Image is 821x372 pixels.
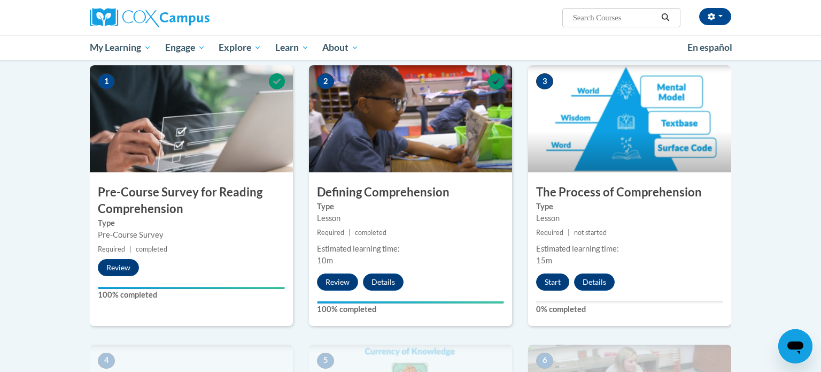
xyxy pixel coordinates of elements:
[574,229,607,237] span: not started
[74,35,747,60] div: Main menu
[317,201,504,212] label: Type
[90,8,293,27] a: Cox Campus
[317,274,358,291] button: Review
[528,184,731,201] h3: The Process of Comprehension
[317,229,344,237] span: Required
[98,73,115,89] span: 1
[317,303,504,315] label: 100% completed
[98,259,139,276] button: Review
[355,229,386,237] span: completed
[317,301,504,303] div: Your progress
[574,274,615,291] button: Details
[363,274,404,291] button: Details
[212,35,268,60] a: Explore
[98,217,285,229] label: Type
[275,41,309,54] span: Learn
[680,36,739,59] a: En español
[317,353,334,369] span: 5
[536,274,569,291] button: Start
[158,35,212,60] a: Engage
[317,212,504,224] div: Lesson
[687,42,732,53] span: En español
[316,35,366,60] a: About
[536,353,553,369] span: 6
[572,11,657,24] input: Search Courses
[317,73,334,89] span: 2
[322,41,359,54] span: About
[98,353,115,369] span: 4
[536,303,723,315] label: 0% completed
[536,256,552,265] span: 15m
[165,41,205,54] span: Engage
[90,41,151,54] span: My Learning
[219,41,261,54] span: Explore
[657,11,673,24] button: Search
[536,201,723,212] label: Type
[317,243,504,255] div: Estimated learning time:
[699,8,731,25] button: Account Settings
[528,65,731,172] img: Course Image
[98,289,285,301] label: 100% completed
[268,35,316,60] a: Learn
[536,73,553,89] span: 3
[536,243,723,255] div: Estimated learning time:
[98,229,285,241] div: Pre-Course Survey
[348,229,351,237] span: |
[98,287,285,289] div: Your progress
[136,245,167,253] span: completed
[90,65,293,172] img: Course Image
[536,212,723,224] div: Lesson
[568,229,570,237] span: |
[309,184,512,201] h3: Defining Comprehension
[90,184,293,217] h3: Pre-Course Survey for Reading Comprehension
[309,65,512,172] img: Course Image
[317,256,333,265] span: 10m
[98,245,125,253] span: Required
[778,329,812,363] iframe: Button to launch messaging window
[129,245,131,253] span: |
[90,8,210,27] img: Cox Campus
[83,35,158,60] a: My Learning
[536,229,563,237] span: Required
